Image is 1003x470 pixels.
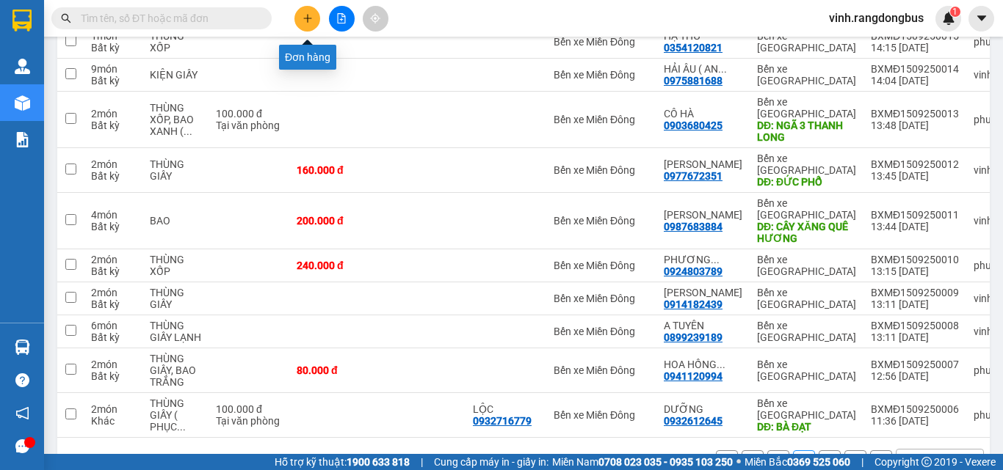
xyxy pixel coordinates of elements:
div: 2 món [91,108,135,120]
div: Bến xe [GEOGRAPHIC_DATA] [757,359,856,382]
span: notification [15,406,29,420]
button: file-add [329,6,355,32]
div: BXMĐ1509250010 [871,254,959,265]
span: caret-down [975,12,988,25]
div: 0914182439 [664,298,723,310]
div: 13:11 [DATE] [871,331,959,343]
div: Bến xe [GEOGRAPHIC_DATA] [757,197,856,221]
span: file-add [336,13,347,23]
div: Bến xe [GEOGRAPHIC_DATA] [757,96,856,120]
span: question-circle [15,373,29,387]
div: Bất kỳ [91,331,135,343]
div: 80.000 đ [297,364,370,376]
span: | [861,454,863,470]
li: VP Bến xe Miền Đông [7,79,101,111]
div: BXMĐ1509250006 [871,403,959,415]
div: DƯỠNG [664,403,742,415]
div: 13:15 [DATE] [871,265,959,277]
div: THÙNG XỐP [150,30,201,54]
div: THÙNG GIẤY, BAO TRẮNG [150,353,201,388]
img: logo-vxr [12,10,32,32]
span: message [15,439,29,453]
div: BXMĐ1509250014 [871,63,959,75]
span: Cung cấp máy in - giấy in: [434,454,548,470]
div: DĐ: NGÃ 3 THANH LONG [757,120,856,143]
li: VP Bến xe [GEOGRAPHIC_DATA] [101,79,195,128]
div: Bến xe [GEOGRAPHIC_DATA] [757,30,856,54]
span: Hỗ trợ kỹ thuật: [275,454,410,470]
span: ... [184,125,192,137]
div: Bến xe [GEOGRAPHIC_DATA] [757,287,856,310]
div: 4 món [91,209,135,221]
div: 2 món [91,287,135,298]
div: Bất kỳ [91,370,135,382]
span: ⚪️ [736,459,741,465]
div: 100.000 đ [216,108,282,120]
div: 0924803789 [664,265,723,277]
span: vinh.rangdongbus [817,9,935,27]
img: solution-icon [15,132,30,147]
div: BXMĐ1509250011 [871,209,959,221]
div: Bất kỳ [91,265,135,277]
div: CÔ HÀ [664,108,742,120]
div: Bến xe Miền Đông [554,114,649,125]
li: Rạng Đông Buslines [7,7,213,62]
div: 13:11 [DATE] [871,298,959,310]
div: Bến xe Miền Đông [554,215,649,227]
div: 0975881688 [664,75,723,87]
div: 13:45 [DATE] [871,170,959,182]
div: Bến xe Miền Đông [554,36,649,48]
div: Bất kỳ [91,170,135,182]
div: 200.000 đ [297,215,370,227]
div: Bến xe [GEOGRAPHIC_DATA] [757,397,856,421]
button: aim [363,6,388,32]
span: ... [711,254,720,265]
div: Bến xe Miền Đông [554,260,649,271]
span: ... [717,359,725,370]
div: Bến xe Miền Đông [554,326,649,337]
div: Bến xe [GEOGRAPHIC_DATA] [757,320,856,343]
div: 160.000 đ [297,164,370,176]
div: THÙNG GIẤY [150,158,201,182]
div: 6 món [91,320,135,331]
div: KIỆN GIẤY [150,69,201,81]
div: HỒNG VẠN [664,287,742,298]
div: Bến xe [GEOGRAPHIC_DATA] [757,254,856,277]
div: 240.000 đ [297,260,370,271]
div: Bất kỳ [91,120,135,131]
div: Bất kỳ [91,221,135,232]
div: 13:48 [DATE] [871,120,959,131]
div: 0932716779 [473,415,532,427]
div: NGỌC Ý [664,209,742,221]
div: Tại văn phòng [216,415,282,427]
img: warehouse-icon [15,95,30,111]
img: warehouse-icon [15,339,30,355]
div: BXMĐ1509250007 [871,359,959,370]
div: 11:36 [DATE] [871,415,959,427]
span: plus [303,13,313,23]
div: LỘC [473,403,539,415]
div: Bến xe Miền Đông [554,69,649,81]
div: Bất kỳ [91,75,135,87]
span: | [421,454,423,470]
div: 10 / trang [905,454,951,469]
strong: 0708 023 035 - 0935 103 250 [598,456,733,468]
span: ... [718,63,727,75]
div: Bến xe Miền Đông [554,164,649,176]
span: ... [177,421,186,433]
sup: 1 [950,7,960,17]
div: THÙNG GIẤY LẠNH [150,320,201,343]
div: BXMĐ1509250012 [871,158,959,170]
div: 14:15 [DATE] [871,42,959,54]
span: copyright [921,457,932,467]
img: icon-new-feature [942,12,955,25]
div: BXMĐ1509250008 [871,320,959,331]
div: Khác [91,415,135,427]
span: Miền Nam [552,454,733,470]
div: 12:56 [DATE] [871,370,959,382]
div: THÙNG GIẤY ( PHỤC THU) [150,397,201,433]
div: Bến xe [GEOGRAPHIC_DATA] [757,63,856,87]
div: 0899239189 [664,331,723,343]
div: Bến xe [GEOGRAPHIC_DATA] [757,153,856,176]
span: Miền Bắc [745,454,850,470]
